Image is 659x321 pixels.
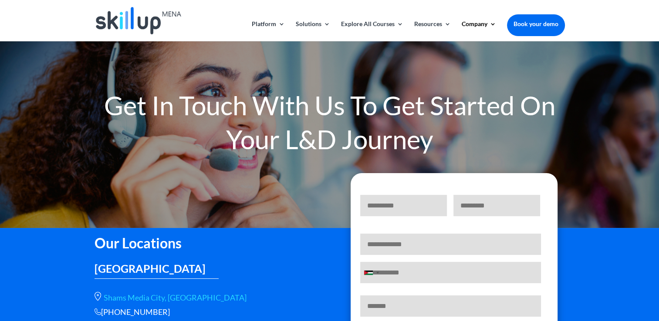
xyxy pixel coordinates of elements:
[95,88,565,160] h1: Get In Touch With Us To Get Started On Your L&D Journey
[296,21,330,41] a: Solutions
[507,14,565,33] a: Book your demo
[361,262,382,283] div: Selected country
[95,307,317,317] div: [PHONE_NUMBER]
[514,227,659,321] iframe: Chat Widget
[96,7,181,34] img: Skillup Mena
[252,21,285,41] a: Platform
[341,21,403,41] a: Explore All Courses
[95,234,182,251] span: Our Locations
[414,21,451,41] a: Resources
[95,263,219,278] h3: [GEOGRAPHIC_DATA]
[104,293,247,302] a: Shams Media City, [GEOGRAPHIC_DATA]
[462,21,496,41] a: Company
